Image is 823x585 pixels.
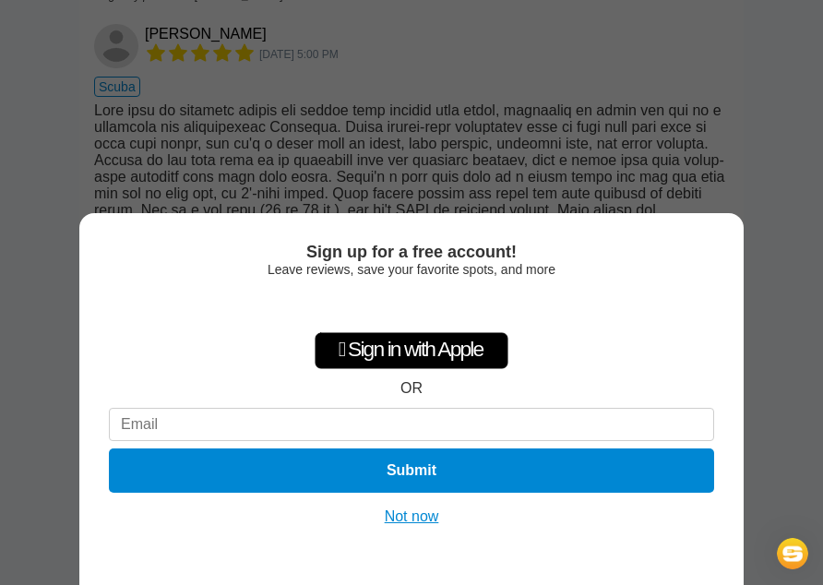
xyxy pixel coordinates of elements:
[379,507,445,526] button: Not now
[318,286,506,327] iframe: Sign in with Google Button
[109,408,714,441] input: Email
[400,380,423,397] div: OR
[109,448,714,493] button: Submit
[315,332,508,369] div: Sign in with Apple
[109,262,714,277] div: Leave reviews, save your favorite spots, and more
[109,243,714,262] div: Sign up for a free account!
